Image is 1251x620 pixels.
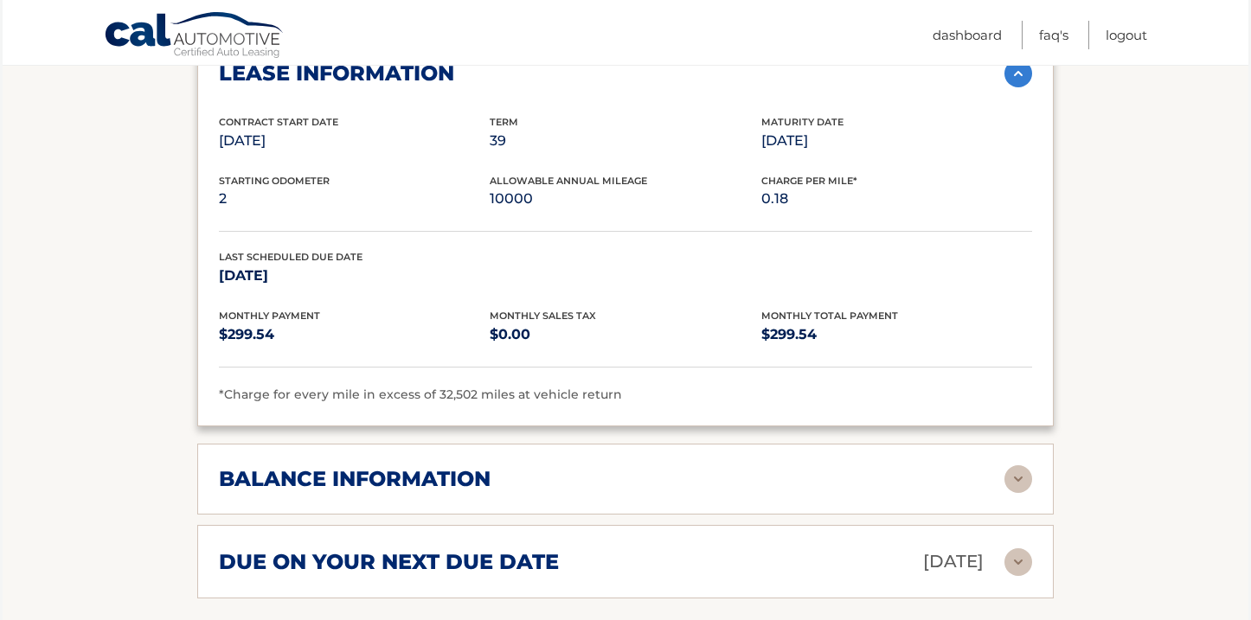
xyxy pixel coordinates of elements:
span: Starting Odometer [219,175,330,187]
p: [DATE] [923,546,984,577]
img: accordion-rest.svg [1004,548,1032,576]
span: Monthly Payment [219,310,320,322]
h2: balance information [219,466,491,492]
span: *Charge for every mile in excess of 32,502 miles at vehicle return [219,387,622,402]
p: $299.54 [761,323,1032,347]
a: FAQ's [1039,21,1068,49]
p: 2 [219,187,490,211]
p: 39 [490,129,760,153]
p: 10000 [490,187,760,211]
p: 0.18 [761,187,1032,211]
span: Charge Per Mile* [761,175,857,187]
h2: due on your next due date [219,549,559,575]
span: Monthly Sales Tax [490,310,596,322]
a: Logout [1106,21,1147,49]
img: accordion-rest.svg [1004,465,1032,493]
img: accordion-active.svg [1004,60,1032,87]
span: Monthly Total Payment [761,310,898,322]
a: Dashboard [933,21,1002,49]
span: Term [490,116,518,128]
h2: lease information [219,61,454,86]
span: Contract Start Date [219,116,338,128]
p: $0.00 [490,323,760,347]
p: [DATE] [219,129,490,153]
span: Maturity Date [761,116,844,128]
p: $299.54 [219,323,490,347]
span: Last Scheduled Due Date [219,251,362,263]
p: [DATE] [761,129,1032,153]
a: Cal Automotive [104,11,285,61]
span: Allowable Annual Mileage [490,175,647,187]
p: [DATE] [219,264,490,288]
